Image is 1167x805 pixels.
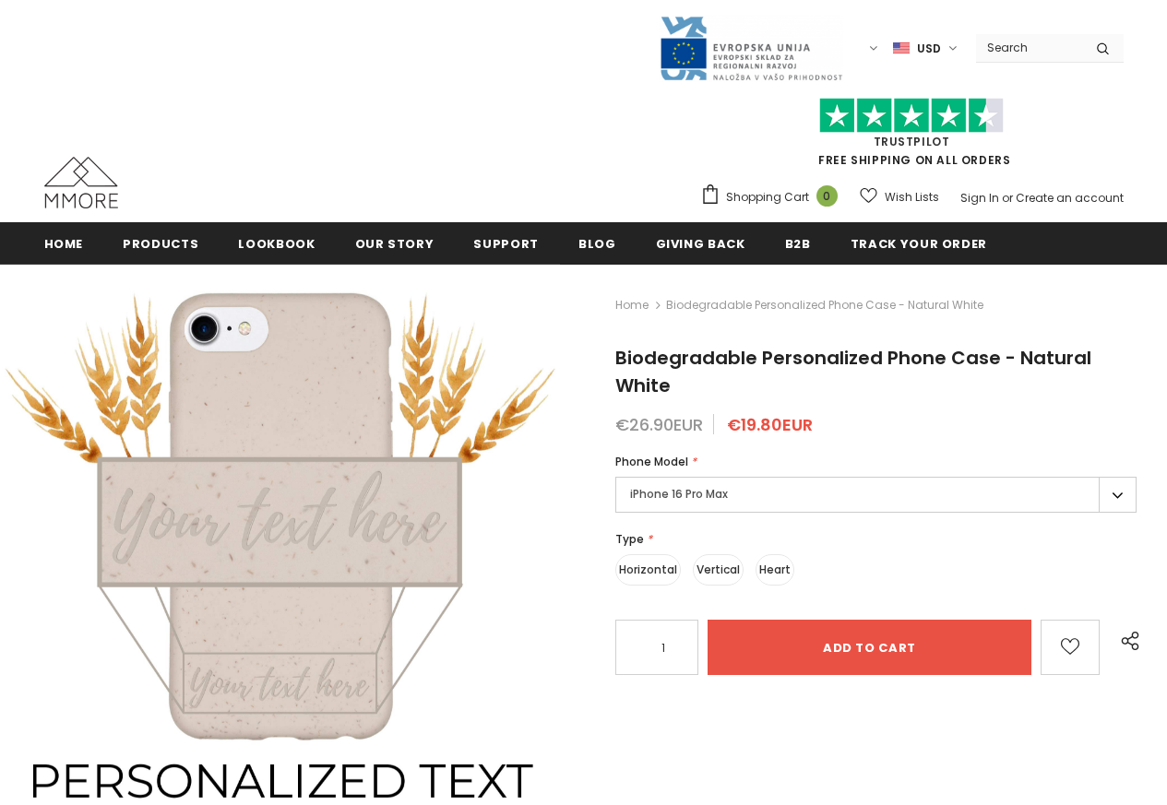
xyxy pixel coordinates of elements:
a: Giving back [656,222,745,264]
a: Create an account [1016,190,1124,206]
span: Biodegradable Personalized Phone Case - Natural White [666,294,983,316]
img: MMORE Cases [44,157,118,208]
span: Track your order [851,235,987,253]
span: Type [615,531,644,547]
label: Vertical [693,554,744,586]
span: Giving back [656,235,745,253]
img: USD [893,41,910,56]
a: Sign In [960,190,999,206]
a: Home [615,294,649,316]
a: Home [44,222,84,264]
span: €26.90EUR [615,413,703,436]
span: support [473,235,539,253]
span: FREE SHIPPING ON ALL ORDERS [700,106,1124,168]
span: 0 [816,185,838,207]
a: Shopping Cart 0 [700,183,847,211]
input: Add to cart [708,620,1031,675]
label: iPhone 16 Pro Max [615,477,1137,513]
a: Our Story [355,222,435,264]
span: Wish Lists [885,188,939,207]
label: Heart [756,554,794,586]
a: Trustpilot [874,134,950,149]
span: Phone Model [615,454,688,469]
a: Lookbook [238,222,315,264]
a: Blog [578,222,616,264]
a: Track your order [851,222,987,264]
span: €19.80EUR [727,413,813,436]
span: or [1002,190,1013,206]
span: Shopping Cart [726,188,809,207]
a: Javni Razpis [659,40,843,55]
input: Search Site [976,34,1082,61]
a: support [473,222,539,264]
span: Products [123,235,198,253]
img: Javni Razpis [659,15,843,82]
a: Products [123,222,198,264]
a: B2B [785,222,811,264]
span: USD [917,40,941,58]
img: Trust Pilot Stars [819,98,1004,134]
span: Home [44,235,84,253]
span: Blog [578,235,616,253]
span: Lookbook [238,235,315,253]
span: Biodegradable Personalized Phone Case - Natural White [615,345,1091,398]
span: B2B [785,235,811,253]
a: Wish Lists [860,181,939,213]
span: Our Story [355,235,435,253]
label: Horizontal [615,554,681,586]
